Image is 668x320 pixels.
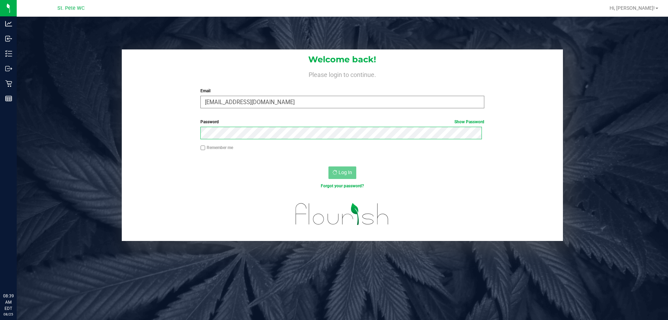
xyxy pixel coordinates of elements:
[3,312,14,317] p: 08/25
[339,170,352,175] span: Log In
[200,145,233,151] label: Remember me
[5,95,12,102] inline-svg: Reports
[321,184,364,188] a: Forgot your password?
[122,70,563,78] h4: Please login to continue.
[5,65,12,72] inline-svg: Outbound
[5,50,12,57] inline-svg: Inventory
[328,166,356,179] button: Log In
[610,5,655,11] span: Hi, [PERSON_NAME]!
[200,119,219,124] span: Password
[3,293,14,312] p: 08:39 AM EDT
[287,196,397,232] img: flourish_logo.svg
[122,55,563,64] h1: Welcome back!
[200,88,484,94] label: Email
[200,146,205,150] input: Remember me
[57,5,85,11] span: St. Pete WC
[5,35,12,42] inline-svg: Inbound
[5,80,12,87] inline-svg: Retail
[454,119,484,124] a: Show Password
[5,20,12,27] inline-svg: Analytics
